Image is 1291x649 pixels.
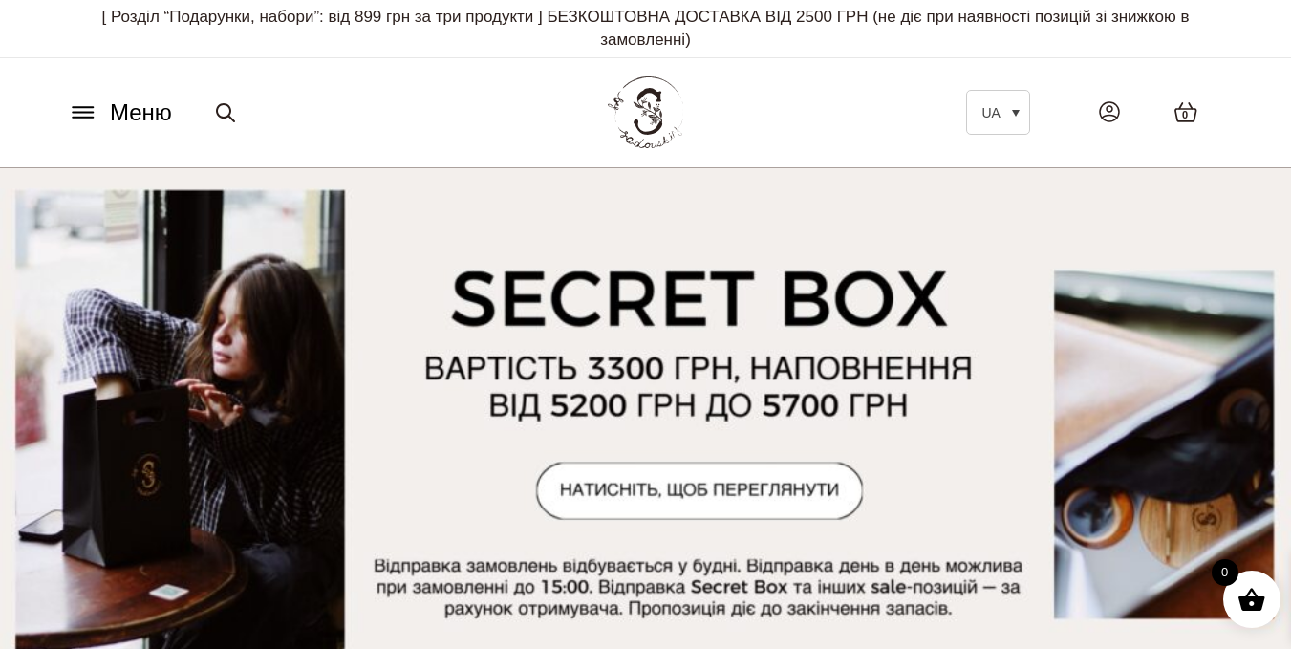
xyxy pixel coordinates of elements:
[981,105,1000,120] span: UA
[1212,559,1238,586] span: 0
[62,95,178,131] button: Меню
[110,96,172,130] span: Меню
[966,90,1029,135] a: UA
[608,76,684,148] img: BY SADOVSKIY
[1182,107,1188,123] span: 0
[1154,82,1217,142] a: 0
